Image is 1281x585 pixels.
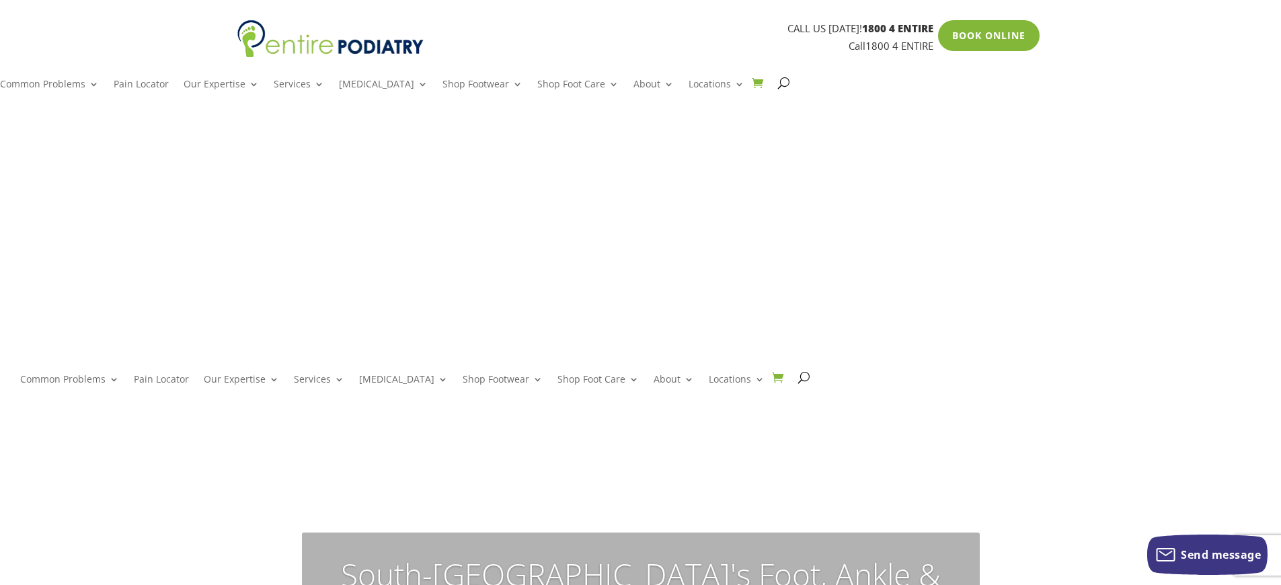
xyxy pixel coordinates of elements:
[654,375,694,403] a: About
[463,375,543,403] a: Shop Footwear
[184,79,259,108] a: Our Expertise
[537,79,619,108] a: Shop Foot Care
[633,79,674,108] a: About
[1147,535,1268,575] button: Send message
[359,375,448,403] a: [MEDICAL_DATA]
[689,79,744,108] a: Locations
[237,48,424,62] a: Entire Podiatry
[237,20,424,59] img: logo (1)
[274,79,324,108] a: Services
[938,20,1040,51] a: Book Online
[865,39,933,52] a: 1800 4 ENTIRE
[709,375,765,403] a: Locations
[442,79,522,108] a: Shop Footwear
[294,375,344,403] a: Services
[339,79,428,108] a: [MEDICAL_DATA]
[1181,547,1261,562] span: Send message
[204,375,279,403] a: Our Expertise
[114,79,169,108] a: Pain Locator
[557,375,639,403] a: Shop Foot Care
[20,375,119,403] a: Common Problems
[424,38,933,55] p: Call
[134,375,189,403] a: Pain Locator
[862,22,933,35] span: 1800 4 ENTIRE
[424,20,933,38] p: CALL US [DATE]!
